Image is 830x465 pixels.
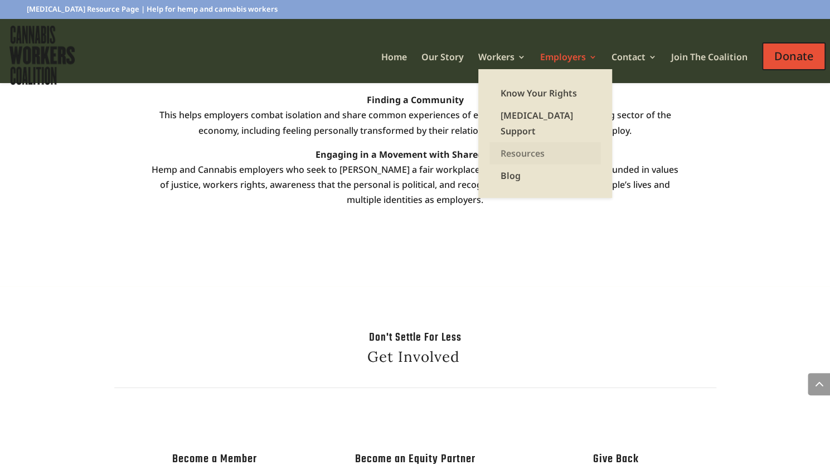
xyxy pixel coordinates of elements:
span: Donate [762,42,826,70]
p: This helps employers combat isolation and share common experiences of employing people in this gr... [148,93,683,147]
a: Know Your Rights [489,82,601,104]
a: Employers [540,53,597,69]
a: Resources [489,142,601,164]
a: Donate [762,31,826,79]
a: [MEDICAL_DATA] Resource Page | Help for hemp and cannabis workers [27,6,278,18]
p: Hemp and Cannabis employers who seek to [PERSON_NAME] a fair workplace at their locations are oft... [148,147,683,208]
span: Get Involved [367,347,460,366]
strong: Finding a Community [367,94,464,106]
a: Join The Coalition [671,53,748,69]
a: Blog [489,164,601,187]
a: Contact [611,53,657,69]
strong: Engaging in a Movement with Shared Values [316,148,515,161]
a: [MEDICAL_DATA] Support [489,104,601,142]
a: Home [381,53,407,69]
h3: Don't Settle For Less [114,332,716,350]
a: Our Story [421,53,464,69]
img: Cannabis Workers Coalition [7,23,77,88]
a: Workers [478,53,526,69]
